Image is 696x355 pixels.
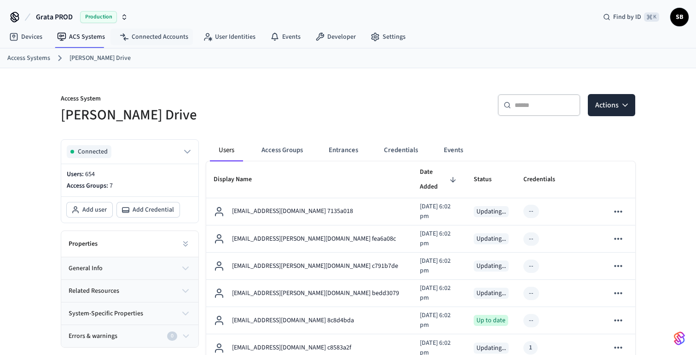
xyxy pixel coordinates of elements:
[436,139,470,161] button: Events
[61,280,198,302] button: related resources
[529,234,534,244] div: --
[474,315,508,326] div: Up to date
[529,261,534,271] div: --
[363,29,413,45] a: Settings
[420,256,458,276] p: [DATE] 6:02 pm
[644,12,659,22] span: ⌘ K
[670,8,689,26] button: SB
[36,12,73,23] span: Grata PROD
[474,172,504,187] span: Status
[613,12,641,22] span: Find by ID
[474,206,509,217] div: Updating...
[232,207,353,216] p: [EMAIL_ADDRESS][DOMAIN_NAME] 7135a018
[2,29,50,45] a: Devices
[232,234,396,244] p: [EMAIL_ADDRESS][PERSON_NAME][DOMAIN_NAME] fea6a08c
[67,145,193,158] button: Connected
[232,316,354,325] p: [EMAIL_ADDRESS][DOMAIN_NAME] 8c8d4bda
[214,172,264,187] span: Display Name
[67,202,112,217] button: Add user
[377,139,425,161] button: Credentials
[69,309,143,319] span: system-specific properties
[167,331,177,341] div: 0
[474,288,509,299] div: Updating...
[61,325,198,347] button: Errors & warnings0
[420,311,458,330] p: [DATE] 6:02 pm
[85,170,95,179] span: 654
[474,260,509,272] div: Updating...
[529,316,534,325] div: --
[7,53,50,63] a: Access Systems
[588,94,635,116] button: Actions
[420,165,458,194] span: Date Added
[529,343,532,353] div: 1
[232,289,399,298] p: [EMAIL_ADDRESS][PERSON_NAME][DOMAIN_NAME] bedd3079
[232,343,351,353] p: [EMAIL_ADDRESS][DOMAIN_NAME] c8583a2f
[321,139,365,161] button: Entrances
[80,11,117,23] span: Production
[61,257,198,279] button: general info
[133,205,174,214] span: Add Credential
[671,9,688,25] span: SB
[196,29,263,45] a: User Identities
[596,9,667,25] div: Find by ID⌘ K
[67,170,193,179] p: Users:
[523,172,567,187] span: Credentials
[210,139,243,161] button: Users
[69,331,117,341] span: Errors & warnings
[117,202,180,217] button: Add Credential
[67,181,193,191] p: Access Groups:
[674,331,685,346] img: SeamLogoGradient.69752ec5.svg
[69,264,103,273] span: general info
[70,53,131,63] a: [PERSON_NAME] Drive
[112,29,196,45] a: Connected Accounts
[474,233,509,244] div: Updating...
[263,29,308,45] a: Events
[529,207,534,216] div: --
[110,181,113,190] span: 7
[529,289,534,298] div: --
[420,284,458,303] p: [DATE] 6:02 pm
[232,261,398,271] p: [EMAIL_ADDRESS][PERSON_NAME][DOMAIN_NAME] c791b7de
[420,202,458,221] p: [DATE] 6:02 pm
[254,139,310,161] button: Access Groups
[69,239,98,248] h2: Properties
[61,106,342,124] h5: [PERSON_NAME] Drive
[61,94,342,106] p: Access System
[61,302,198,325] button: system-specific properties
[50,29,112,45] a: ACS Systems
[78,147,108,156] span: Connected
[69,286,119,296] span: related resources
[82,205,107,214] span: Add user
[420,229,458,248] p: [DATE] 6:02 pm
[308,29,363,45] a: Developer
[474,343,509,354] div: Updating...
